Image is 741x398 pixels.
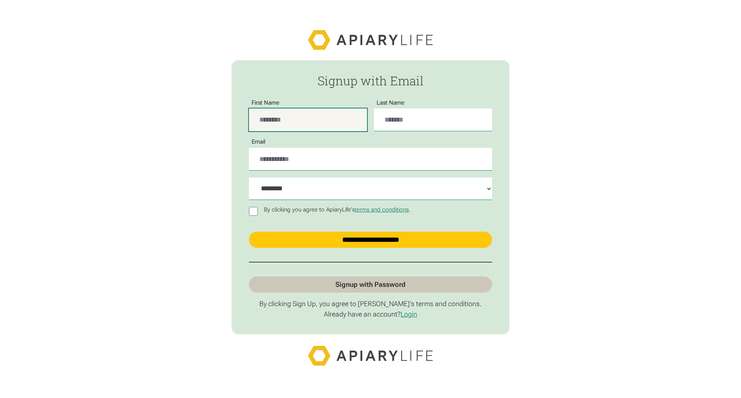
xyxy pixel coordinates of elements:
[249,100,283,106] label: First Name
[249,300,492,308] p: By clicking Sign Up, you agree to [PERSON_NAME]’s terms and conditions.
[249,139,268,145] label: Email
[249,276,492,293] a: Signup with Password
[401,310,417,318] a: Login
[261,207,413,213] p: By clicking you agree to ApiaryLife's .
[355,206,409,213] a: terms and conditions
[232,60,509,334] form: Passwordless Signup
[249,310,492,319] p: Already have an account?
[249,74,492,88] h2: Signup with Email
[374,100,408,106] label: Last Name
